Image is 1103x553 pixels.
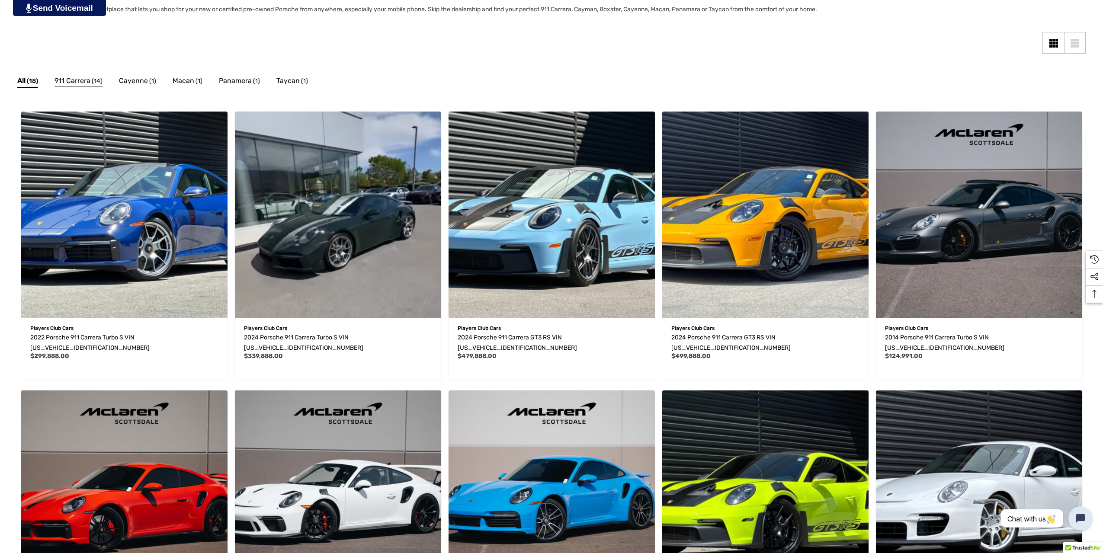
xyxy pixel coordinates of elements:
[1090,272,1099,281] svg: Social Media
[1086,290,1103,298] svg: Top
[55,75,90,86] span: 911 Carrera
[92,76,103,87] span: (14)
[17,75,26,86] span: All
[173,75,202,89] a: Button Go To Sub Category Macan
[55,75,103,89] a: Button Go To Sub Category 911 Carrera
[244,352,283,360] span: $339,888.00
[244,334,363,352] span: 2024 Porsche 911 Carrera Turbo S VIN [US_VEHICLE_IDENTIFICATION_NUMBER]
[458,352,497,360] span: $479,888.00
[671,332,859,353] a: 2024 Porsche 911 Carrera GT3 RS VIN WP0AF2A90RS272464,$499,888.00
[30,334,150,352] span: 2022 Porsche 911 Carrera Turbo S VIN [US_VEHICLE_IDENTIFICATION_NUMBER]
[21,112,228,318] img: For Sale: 2022 Porsche 911 Carrera Turbo S VIN WP0AD2A94NS255103
[17,3,943,16] p: Players Club Cars offers a marketplace that lets you shop for your new or certified pre-owned Por...
[30,332,218,353] a: 2022 Porsche 911 Carrera Turbo S VIN WP0AD2A94NS255103,$299,888.00
[671,334,791,352] span: 2024 Porsche 911 Carrera GT3 RS VIN [US_VEHICLE_IDENTIFICATION_NUMBER]
[30,323,218,334] p: Players Club Cars
[119,75,148,86] span: Cayenne
[885,334,1004,352] span: 2014 Porsche 911 Carrera Turbo S VIN [US_VEHICLE_IDENTIFICATION_NUMBER]
[885,352,923,360] span: $124,991.00
[276,75,308,89] a: Button Go To Sub Category Taycan
[173,75,194,86] span: Macan
[449,112,655,318] a: 2024 Porsche 911 Carrera GT3 RS VIN WP0AF2A97RS273868,$479,888.00
[1042,32,1064,54] a: Grid View
[671,352,711,360] span: $499,888.00
[219,75,252,86] span: Panamera
[219,75,260,89] a: Button Go To Sub Category Panamera
[244,323,432,334] p: Players Club Cars
[671,323,859,334] p: Players Club Cars
[30,352,69,360] span: $299,888.00
[876,112,1082,318] img: For Sale: 2014 Porsche 911 Carrera Turbo S VIN WP0AD2A9XES167625
[662,112,869,318] img: For Sale: 2024 Porsche 911 Carrera GT3 RS VIN WP0AF2A90RS272464
[235,112,441,318] a: 2024 Porsche 911 Carrera Turbo S VIN WP0AD2A93RS253171,$339,888.00
[458,334,577,352] span: 2024 Porsche 911 Carrera GT3 RS VIN [US_VEHICLE_IDENTIFICATION_NUMBER]
[1090,255,1099,264] svg: Recently Viewed
[235,112,441,318] img: For Sale: 2024 Porsche 911 Carrera Turbo S VIN WP0AD2A93RS253171
[876,112,1082,318] a: 2014 Porsche 911 Carrera Turbo S VIN WP0AD2A9XES167625,$124,991.00
[885,332,1073,353] a: 2014 Porsche 911 Carrera Turbo S VIN WP0AD2A9XES167625,$124,991.00
[662,112,869,318] a: 2024 Porsche 911 Carrera GT3 RS VIN WP0AF2A90RS272464,$499,888.00
[1064,32,1086,54] a: List View
[21,112,228,318] a: 2022 Porsche 911 Carrera Turbo S VIN WP0AD2A94NS255103,$299,888.00
[276,75,300,86] span: Taycan
[119,75,156,89] a: Button Go To Sub Category Cayenne
[27,76,38,87] span: (18)
[149,76,156,87] span: (1)
[196,76,202,87] span: (1)
[885,323,1073,334] p: Players Club Cars
[449,112,655,318] img: For Sale: 2024 Porsche 911 Carrera GT3 RS VIN WP0AF2A97RS273868
[458,332,646,353] a: 2024 Porsche 911 Carrera GT3 RS VIN WP0AF2A97RS273868,$479,888.00
[244,332,432,353] a: 2024 Porsche 911 Carrera Turbo S VIN WP0AD2A93RS253171,$339,888.00
[458,323,646,334] p: Players Club Cars
[301,76,308,87] span: (1)
[26,3,32,13] img: PjwhLS0gR2VuZXJhdG9yOiBHcmF2aXQuaW8gLS0+PHN2ZyB4bWxucz0iaHR0cDovL3d3dy53My5vcmcvMjAwMC9zdmciIHhtb...
[253,76,260,87] span: (1)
